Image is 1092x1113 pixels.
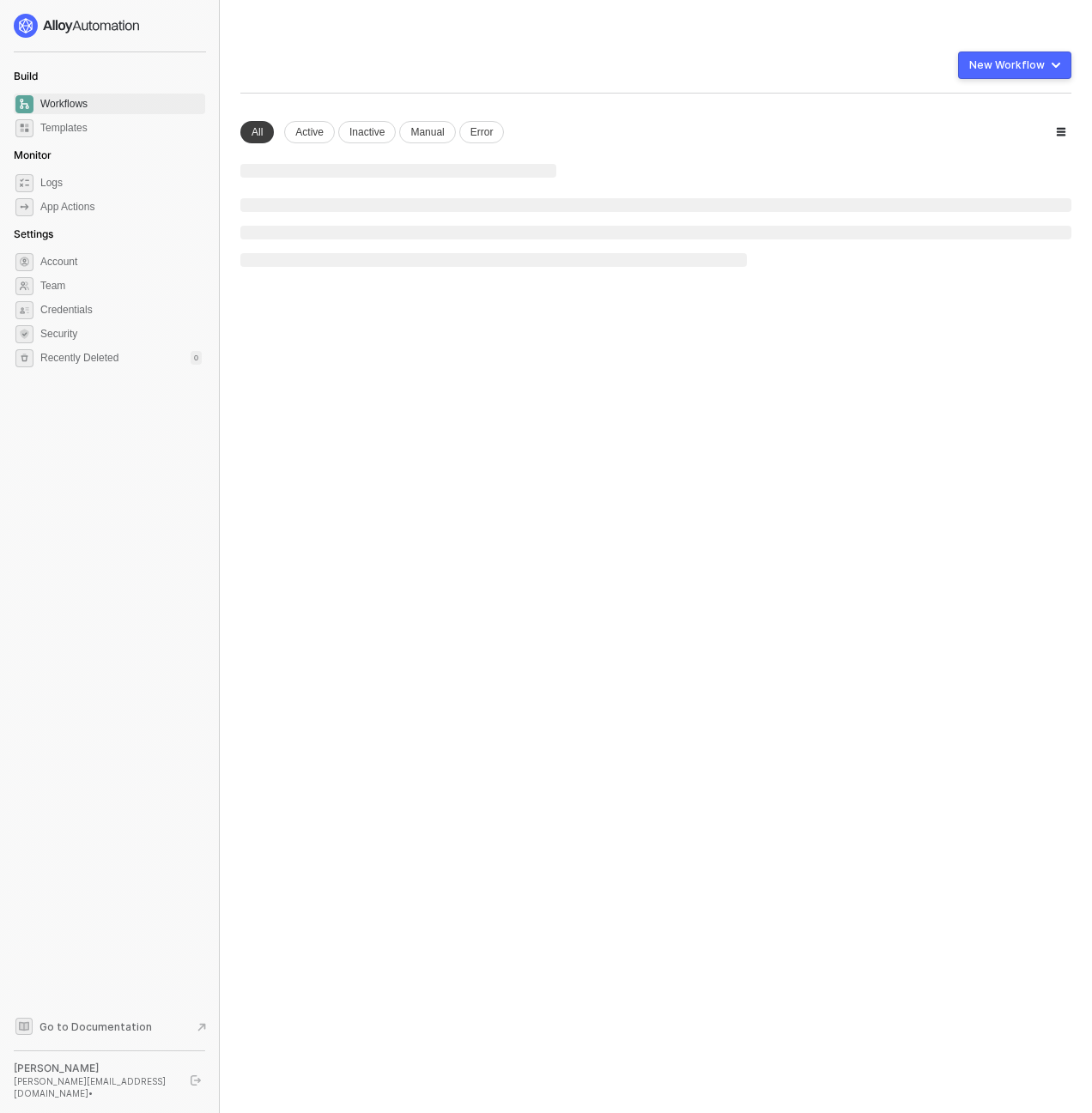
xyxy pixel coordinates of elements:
span: settings [15,349,33,367]
span: Templates [40,118,202,138]
span: security [15,325,33,343]
span: Security [40,324,202,344]
span: Recently Deleted [40,351,118,366]
span: Go to Documentation [39,1019,152,1034]
a: Knowledge Base [14,1016,206,1037]
span: icon-app-actions [15,198,33,216]
span: document-arrow [193,1019,210,1036]
div: New Workflow [969,58,1045,72]
span: marketplace [15,119,33,137]
span: dashboard [15,95,33,113]
a: logo [14,14,205,38]
span: Credentials [40,299,202,320]
div: Error [459,121,505,143]
span: logout [191,1075,201,1086]
span: Settings [14,227,53,240]
div: [PERSON_NAME][EMAIL_ADDRESS][DOMAIN_NAME] • [14,1075,175,1099]
img: logo [14,14,141,38]
span: credentials [15,301,33,319]
span: Account [40,251,202,272]
span: Build [14,70,38,82]
button: New Workflow [958,51,1071,79]
span: Workflows [40,94,202,114]
div: Inactive [338,121,396,143]
div: Active [284,121,335,143]
div: 0 [191,351,202,365]
span: Monitor [14,148,52,161]
span: icon-logs [15,174,33,192]
div: [PERSON_NAME] [14,1062,175,1075]
div: All [240,121,274,143]
span: Team [40,275,202,296]
span: team [15,277,33,295]
span: Logs [40,172,202,193]
div: Manual [399,121,455,143]
div: App Actions [40,200,94,215]
span: documentation [15,1018,33,1035]
span: settings [15,253,33,271]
